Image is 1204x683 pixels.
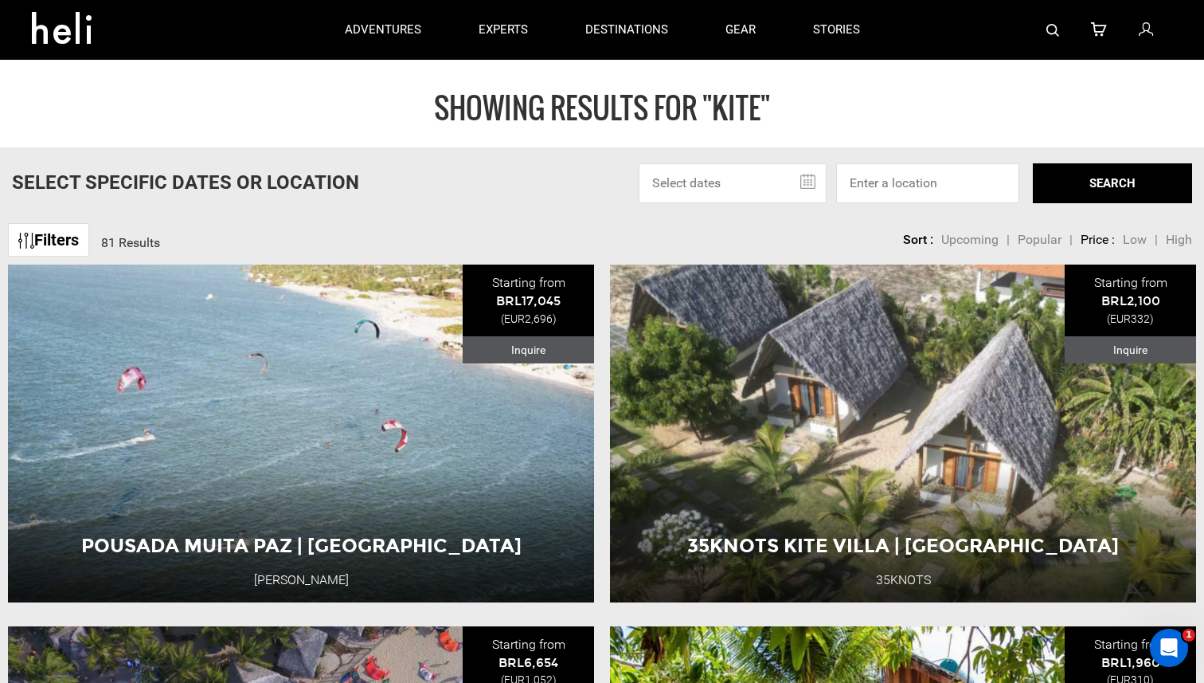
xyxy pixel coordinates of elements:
[479,22,528,38] p: experts
[903,231,933,249] li: Sort :
[1046,24,1059,37] img: search-bar-icon.svg
[1155,231,1158,249] li: |
[8,223,89,257] a: Filters
[1182,629,1195,642] span: 1
[1081,231,1115,249] li: Price :
[639,163,827,203] input: Select dates
[18,233,34,249] img: btn-icon.svg
[836,163,1019,203] input: Enter a location
[101,235,160,250] span: 81 Results
[1033,163,1192,203] button: SEARCH
[585,22,668,38] p: destinations
[12,169,359,196] p: Select Specific Dates Or Location
[345,22,421,38] p: adventures
[1007,231,1010,249] li: |
[1018,232,1061,247] span: Popular
[1123,232,1147,247] span: Low
[1069,231,1073,249] li: |
[941,232,999,247] span: Upcoming
[1166,232,1192,247] span: High
[1150,629,1188,667] iframe: Intercom live chat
